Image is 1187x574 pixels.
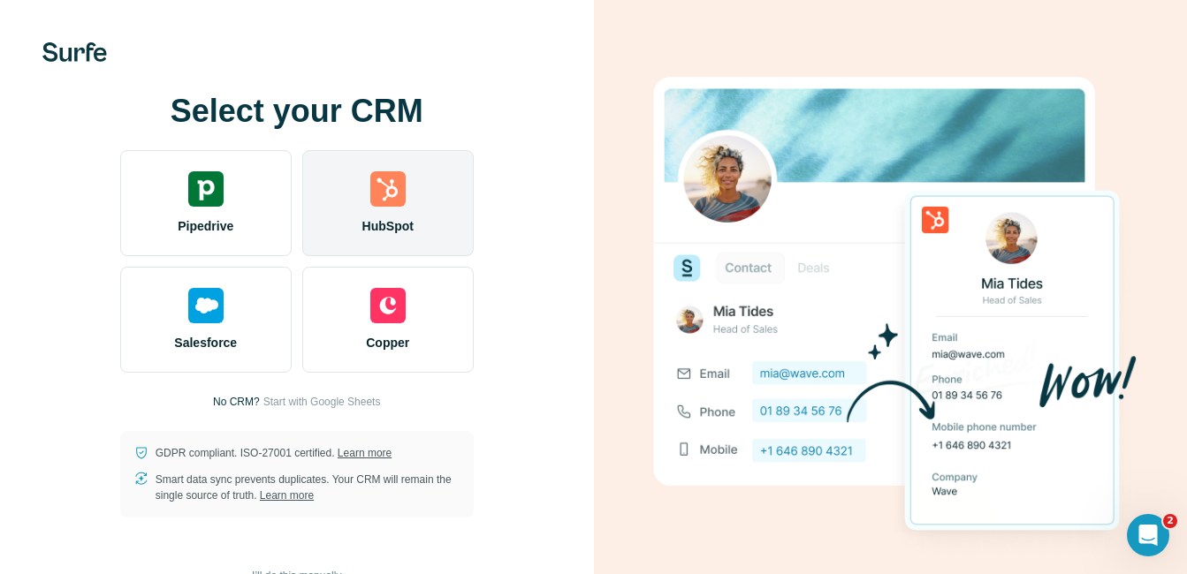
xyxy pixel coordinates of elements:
[1127,514,1169,556] iframe: Intercom live chat
[1163,514,1177,528] span: 2
[362,217,414,235] span: HubSpot
[42,42,107,62] img: Surfe's logo
[263,394,381,410] button: Start with Google Sheets
[370,288,406,323] img: copper's logo
[338,447,392,459] a: Learn more
[174,334,237,351] span: Salesforce
[178,217,233,235] span: Pipedrive
[120,94,474,129] h1: Select your CRM
[188,171,224,207] img: pipedrive's logo
[366,334,409,351] span: Copper
[156,472,460,503] p: Smart data sync prevents duplicates. Your CRM will remain the single source of truth.
[370,171,406,207] img: hubspot's logo
[643,49,1138,561] img: HUBSPOT image
[156,445,392,461] p: GDPR compliant. ISO-27001 certified.
[260,489,314,502] a: Learn more
[188,288,224,323] img: salesforce's logo
[213,394,260,410] p: No CRM?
